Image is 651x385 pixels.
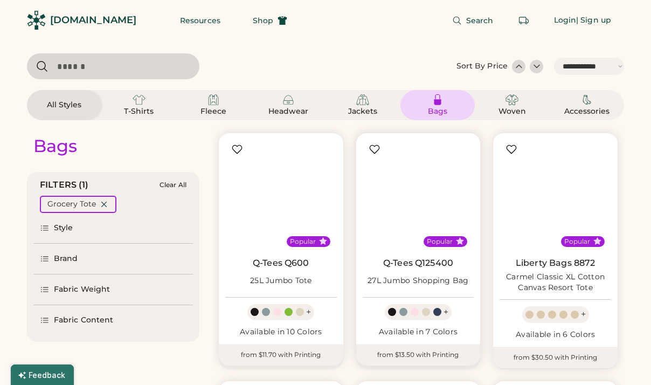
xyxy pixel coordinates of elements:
[54,253,78,264] div: Brand
[225,140,337,251] img: Q-Tees Q600 25L Jumbo Tote
[219,344,343,366] div: from $11.70 with Printing
[516,258,595,269] a: Liberty Bags 8872
[500,140,611,251] img: Liberty Bags 8872 Carmel Classic XL Cotton Canvas Resort Tote
[306,306,311,318] div: +
[319,237,327,245] button: Popular Style
[253,258,309,269] a: Q-Tees Q600
[40,178,89,191] div: FILTERS (1)
[250,276,312,286] div: 25L Jumbo Tote
[264,106,313,117] div: Headwear
[431,93,444,106] img: Bags Icon
[456,237,464,245] button: Popular Style
[576,15,611,26] div: | Sign up
[33,135,77,157] div: Bags
[368,276,469,286] div: 27L Jumbo Shopping Bag
[456,61,508,72] div: Sort By Price
[513,10,535,31] button: Retrieve an order
[581,308,586,320] div: +
[500,329,611,340] div: Available in 6 Colors
[580,93,593,106] img: Accessories Icon
[413,106,462,117] div: Bags
[383,258,453,269] a: Q-Tees Q125400
[282,93,295,106] img: Headwear Icon
[40,100,88,111] div: All Styles
[554,15,577,26] div: Login
[427,237,453,246] div: Popular
[338,106,387,117] div: Jackets
[115,106,163,117] div: T-Shirts
[356,93,369,106] img: Jackets Icon
[27,11,46,30] img: Rendered Logo - Screens
[500,272,611,293] div: Carmel Classic XL Cotton Canvas Resort Tote
[505,93,518,106] img: Woven Icon
[363,327,474,338] div: Available in 7 Colors
[240,10,300,31] button: Shop
[133,93,146,106] img: T-Shirts Icon
[54,315,113,326] div: Fabric Content
[564,237,590,246] div: Popular
[225,327,337,338] div: Available in 10 Colors
[167,10,233,31] button: Resources
[356,344,481,366] div: from $13.50 with Printing
[488,106,536,117] div: Woven
[50,13,136,27] div: [DOMAIN_NAME]
[54,284,110,295] div: Fabric Weight
[290,237,316,246] div: Popular
[466,17,494,24] span: Search
[593,237,601,245] button: Popular Style
[563,106,611,117] div: Accessories
[47,199,96,210] div: Grocery Tote
[363,140,474,251] img: Q-Tees Q125400 27L Jumbo Shopping Bag
[189,106,238,117] div: Fleece
[160,181,186,189] div: Clear All
[207,93,220,106] img: Fleece Icon
[54,223,73,233] div: Style
[253,17,273,24] span: Shop
[439,10,507,31] button: Search
[444,306,448,318] div: +
[493,347,618,368] div: from $30.50 with Printing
